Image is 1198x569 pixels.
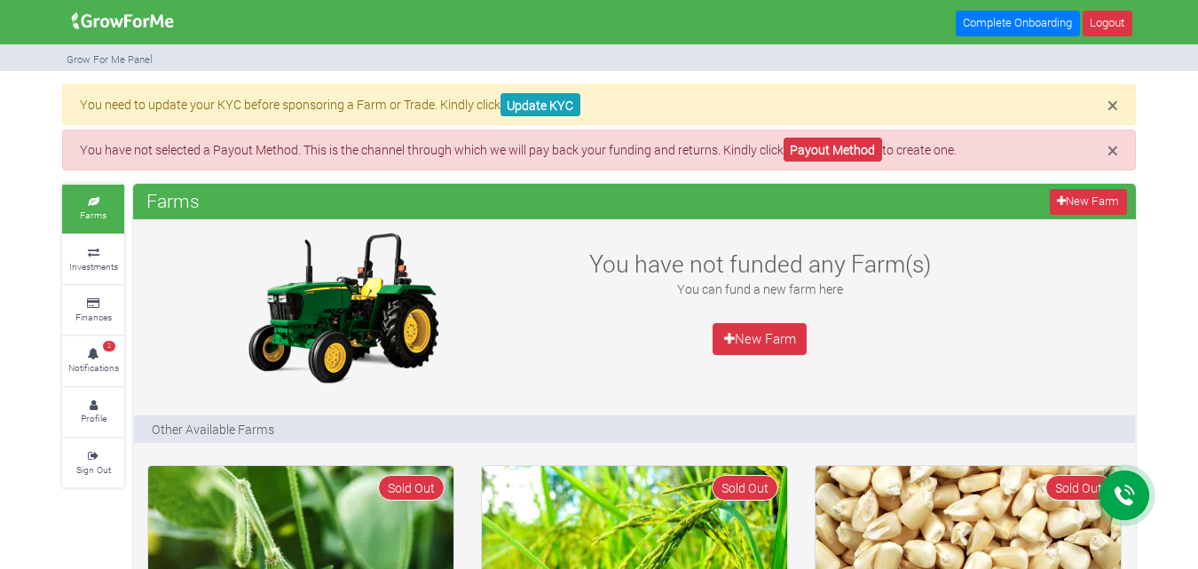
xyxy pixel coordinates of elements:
[567,249,952,278] h3: You have not funded any Farm(s)
[956,11,1080,36] a: Complete Onboarding
[75,311,112,323] small: Finances
[784,138,882,162] a: Payout Method
[567,280,952,298] p: You can fund a new farm here
[68,361,119,374] small: Notifications
[62,336,124,385] a: 2 Notifications
[62,185,124,233] a: Farms
[142,183,204,218] span: Farms
[1107,91,1118,118] span: ×
[1107,140,1118,161] button: Close
[1083,11,1132,36] a: Logout
[62,439,124,487] a: Sign Out
[67,52,153,66] small: Grow For Me Panel
[103,341,115,352] span: 2
[1050,189,1127,215] a: New Farm
[66,4,180,39] img: growforme image
[232,228,453,388] img: growforme image
[76,463,111,476] small: Sign Out
[62,286,124,335] a: Finances
[1045,475,1112,501] span: Sold Out
[152,420,274,439] p: Other Available Farms
[1107,137,1118,163] span: ×
[378,475,445,501] span: Sold Out
[500,93,580,117] a: Update KYC
[81,412,106,424] small: Profile
[80,209,106,221] small: Farms
[1107,95,1118,115] button: Close
[62,235,124,284] a: Investments
[80,95,1118,114] p: You need to update your KYC before sponsoring a Farm or Trade. Kindly click
[713,323,807,355] a: New Farm
[69,260,118,273] small: Investments
[62,388,124,437] a: Profile
[712,475,778,501] span: Sold Out
[80,140,1118,159] p: You have not selected a Payout Method. This is the channel through which we will pay back your fu...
